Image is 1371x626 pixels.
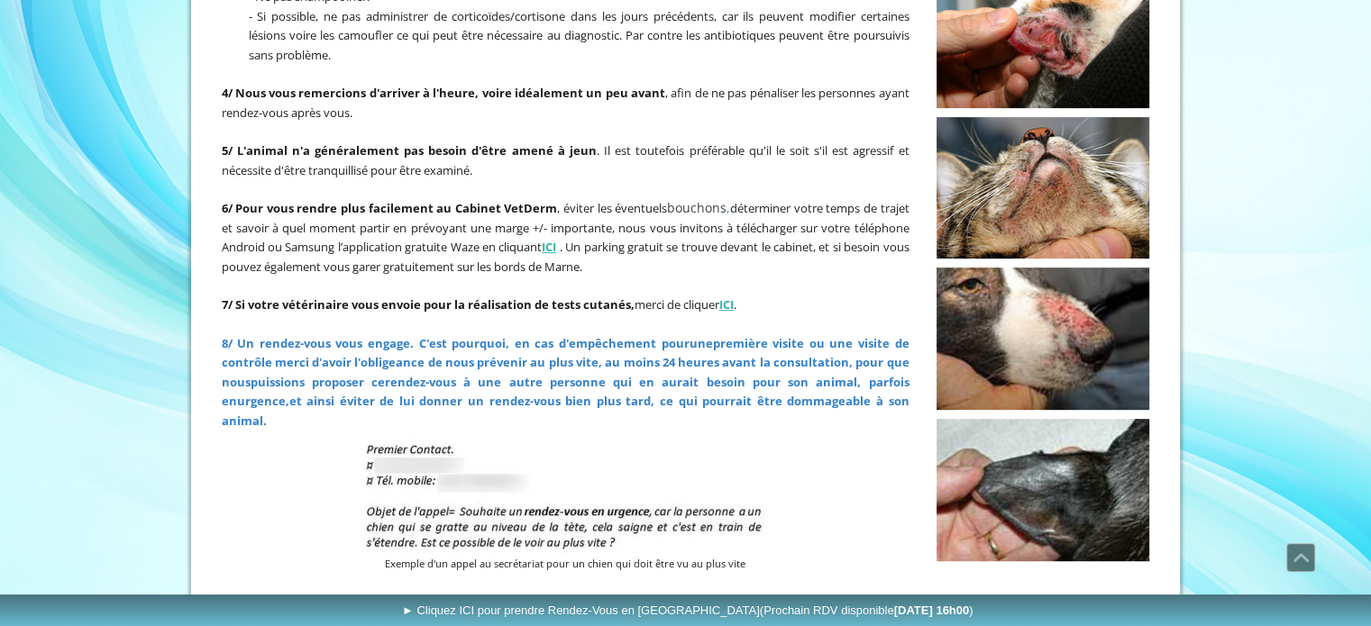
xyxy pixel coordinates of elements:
[894,603,970,617] b: [DATE] 16h00
[689,335,712,351] span: une
[402,603,973,617] span: ► Cliquez ICI pour prendre Rendez-Vous en [GEOGRAPHIC_DATA]
[667,199,730,216] span: ,
[222,200,909,255] span: déterminer votre temps de trajet et savoir à quel moment partir en prévoyant une marge +/- import...
[719,296,734,313] a: ICI
[557,200,667,216] span: , éviter les éventuels
[222,239,909,275] span: . Un parking gratuit se trouve devant le cabinet, et si besoin vous pouvez également vous garer g...
[222,142,909,178] span: . Il est toutefois préférable qu'il le soit s'il est agressif et nécessite d'être tranquillisé po...
[222,296,635,313] strong: 7/ Si votre vétérinaire vous envoie pour la réalisation de tests cutanés,
[760,603,973,617] span: (Prochain RDV disponible )
[542,239,556,255] a: ICI
[222,142,597,159] strong: 5/ L'animal n'a généralement pas besoin d'être amené à jeun
[237,393,289,409] span: urgence,
[667,199,727,216] span: bouchons
[249,8,909,63] span: - Si possible, ne pas administrer de corticoïdes/cortisone dans les jours précédents, car ils peu...
[1287,544,1314,571] span: Défiler vers le haut
[359,557,772,572] figcaption: Exemple d'un appel au secrétariat pour un chien qui doit être vu au plus vite
[222,296,736,313] span: merci de cliquer .
[222,200,558,216] span: 6/ Pour vous rendre plus facilement au Cabinet VetDerm
[359,439,772,557] img: Exemple d'un appel au secrétariat pour un chien qui doit être vu au plus vite
[222,335,909,429] span: 8/ Un rendez-vous vous engage. C'est pourquoi, en cas d'empêchement pour première visite ou une v...
[222,85,909,121] span: , afin de ne pas pénaliser les personnes ayant rendez-vous après vous.
[222,85,665,101] strong: 4/ Nous vous remercions d'arriver à l'heure, voire idéalement un peu avant
[251,374,385,390] span: puissions proposer ce
[1286,543,1315,572] a: Défiler vers le haut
